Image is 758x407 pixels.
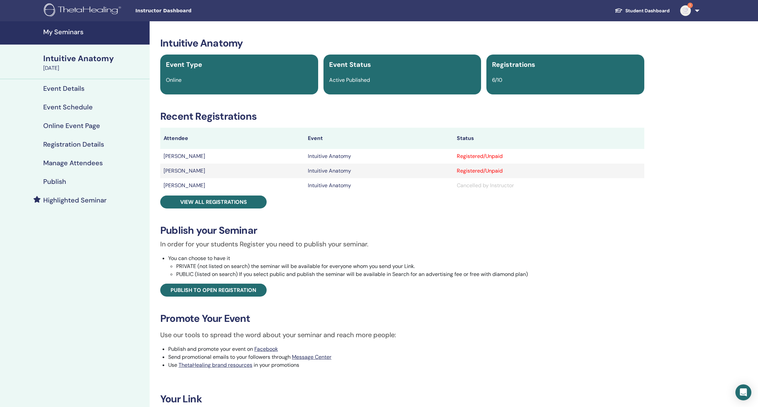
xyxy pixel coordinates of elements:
li: Send promotional emails to your followers through [168,353,644,361]
span: Registrations [492,60,535,69]
th: Event [305,128,453,149]
img: default.jpg [680,5,691,16]
a: Student Dashboard [609,5,675,17]
li: You can choose to have it [168,254,644,278]
li: Use in your promotions [168,361,644,369]
h4: Manage Attendees [43,159,103,167]
a: Facebook [254,345,278,352]
span: 1 [688,3,693,8]
span: Event Status [329,60,371,69]
td: Intuitive Anatomy [305,178,453,193]
div: Registered/Unpaid [457,152,641,160]
td: [PERSON_NAME] [160,178,305,193]
div: Open Intercom Messenger [735,384,751,400]
div: [DATE] [43,64,146,72]
span: Instructor Dashboard [135,7,235,14]
li: Publish and promote your event on [168,345,644,353]
p: In order for your students Register you need to publish your seminar. [160,239,644,249]
a: Publish to open registration [160,284,267,297]
th: Attendee [160,128,305,149]
h4: Highlighted Seminar [43,196,107,204]
td: [PERSON_NAME] [160,149,305,164]
th: Status [453,128,644,149]
h4: Online Event Page [43,122,100,130]
h3: Intuitive Anatomy [160,37,644,49]
h4: Event Details [43,84,84,92]
span: Online [166,76,182,83]
h4: Event Schedule [43,103,93,111]
div: Registered/Unpaid [457,167,641,175]
span: Active Published [329,76,370,83]
a: Intuitive Anatomy[DATE] [39,53,150,72]
a: ThetaHealing brand resources [179,361,252,368]
div: Intuitive Anatomy [43,53,146,64]
span: Event Type [166,60,202,69]
h3: Recent Registrations [160,110,644,122]
p: Use our tools to spread the word about your seminar and reach more people: [160,330,644,340]
li: PUBLIC (listed on search) If you select public and publish the seminar will be available in Searc... [176,270,644,278]
a: View all registrations [160,196,267,208]
span: Publish to open registration [171,287,256,294]
h4: Registration Details [43,140,104,148]
h3: Publish your Seminar [160,224,644,236]
td: [PERSON_NAME] [160,164,305,178]
h4: Publish [43,178,66,186]
h4: My Seminars [43,28,146,36]
span: 6/10 [492,76,502,83]
img: logo.png [44,3,123,18]
span: View all registrations [180,199,247,205]
li: PRIVATE (not listed on search) the seminar will be available for everyone whom you send your Link. [176,262,644,270]
h3: Promote Your Event [160,313,644,325]
div: Cancelled by Instructor [457,182,641,190]
td: Intuitive Anatomy [305,164,453,178]
img: graduation-cap-white.svg [615,8,623,13]
a: Message Center [292,353,331,360]
td: Intuitive Anatomy [305,149,453,164]
h3: Your Link [160,393,644,405]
